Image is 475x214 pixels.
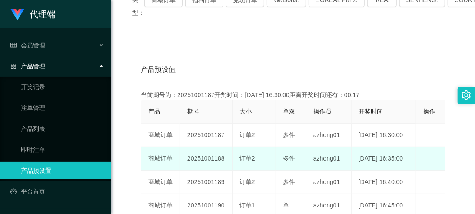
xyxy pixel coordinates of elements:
td: azhong01 [306,171,352,194]
span: 产品 [148,108,160,115]
td: 商城订单 [141,124,180,147]
i: 图标: table [10,42,17,48]
td: 20251001188 [180,147,233,171]
td: 20251001187 [180,124,233,147]
i: 图标: appstore-o [10,63,17,69]
td: azhong01 [306,147,352,171]
td: 20251001189 [180,171,233,194]
span: 订单2 [239,155,255,162]
span: 操作 [423,108,435,115]
div: 当前期号为：20251001187开奖时间：[DATE] 16:30:00距离开奖时间还有：00:17 [141,90,445,100]
span: 会员管理 [10,42,45,49]
a: 开奖记录 [21,78,104,96]
a: 产品列表 [21,120,104,137]
td: 商城订单 [141,171,180,194]
td: [DATE] 16:35:00 [352,147,416,171]
span: 多件 [283,178,295,185]
span: 单双 [283,108,295,115]
td: 商城订单 [141,147,180,171]
span: 单 [283,202,289,209]
img: logo.9652507e.png [10,9,24,21]
h1: 代理端 [30,0,56,28]
span: 订单2 [239,178,255,185]
span: 大小 [239,108,252,115]
span: 开奖时间 [359,108,383,115]
span: 产品预设值 [141,64,176,75]
a: 代理端 [10,10,56,17]
span: 订单2 [239,131,255,138]
span: 订单1 [239,202,255,209]
span: 产品管理 [10,63,45,70]
i: 图标: setting [462,90,471,100]
span: 多件 [283,155,295,162]
a: 图标: dashboard平台首页 [10,183,104,200]
a: 产品预设置 [21,162,104,179]
span: 多件 [283,131,295,138]
span: 期号 [187,108,199,115]
td: [DATE] 16:40:00 [352,171,416,194]
span: 操作员 [313,108,332,115]
a: 即时注单 [21,141,104,158]
a: 注单管理 [21,99,104,117]
td: [DATE] 16:30:00 [352,124,416,147]
td: azhong01 [306,124,352,147]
